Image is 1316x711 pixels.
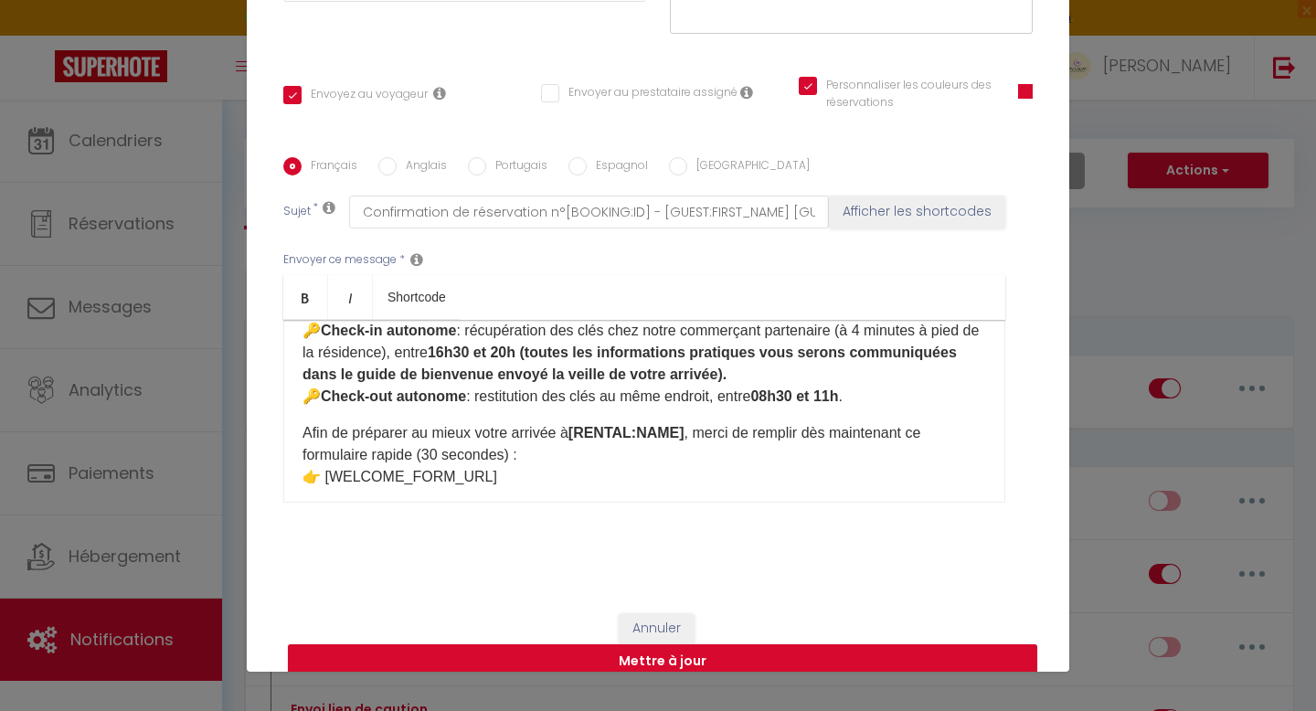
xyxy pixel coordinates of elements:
button: Annuler [619,613,695,644]
label: Anglais [397,157,447,177]
i: Envoyer au voyageur [433,86,446,101]
label: [GEOGRAPHIC_DATA] [687,157,810,177]
label: Sujet [283,203,311,222]
strong: Check-in autonome [321,323,456,338]
label: Français [302,157,357,177]
label: Portugais [486,157,547,177]
button: Mettre à jour [288,644,1037,679]
i: Envoyer au prestataire si il est assigné [740,85,753,100]
button: Afficher les shortcodes [829,196,1005,228]
strong: 08h30 et 11h [750,388,838,404]
strong: Check-out autonome [321,388,466,404]
button: Ouvrir le widget de chat LiveChat [15,7,69,62]
a: Bold [283,275,328,319]
a: Italic [328,275,373,319]
strong: [RENTAL:NAME] [568,425,685,440]
strong: 16h30 et 20h (toutes les informations pratiques vous serons communiquées dans le guide de bienven... [302,345,957,382]
i: Subject [323,200,335,215]
p: 🔑 : récupération des clés chez notre commerçant partenaire (à 4 minutes à pied de la résidence), ... [302,320,986,408]
label: Espagnol [587,157,648,177]
p: Afin de préparer au mieux votre arrivée à , merci de remplir dès maintenant ce formulaire rapide ... [302,422,986,488]
label: Envoyer ce message [283,251,397,269]
i: Message [410,252,423,267]
a: Shortcode [373,275,461,319]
